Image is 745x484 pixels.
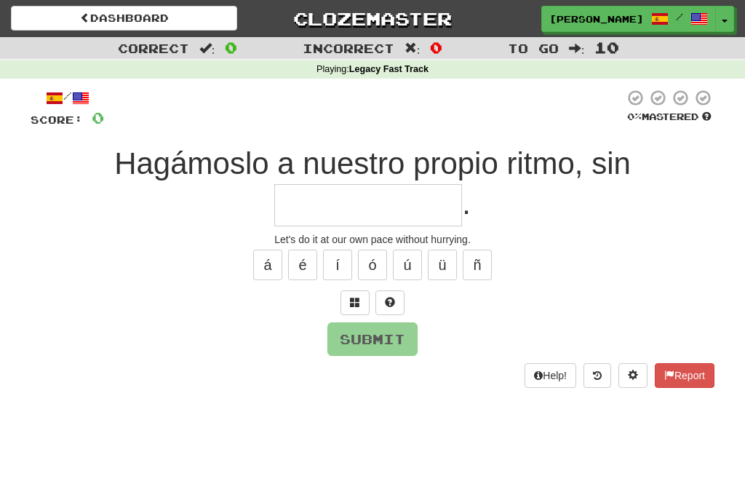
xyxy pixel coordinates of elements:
span: Hagámoslo a nuestro propio ritmo, sin [114,146,631,180]
span: Correct [118,41,189,55]
button: ú [393,250,422,280]
button: ü [428,250,457,280]
button: Switch sentence to multiple choice alt+p [340,290,370,315]
span: Score: [31,114,83,126]
span: Incorrect [303,41,394,55]
span: : [199,42,215,55]
button: Help! [525,363,576,388]
a: [PERSON_NAME] / [541,6,716,32]
button: Round history (alt+y) [583,363,611,388]
span: : [569,42,585,55]
a: Dashboard [11,6,237,31]
button: Single letter hint - you only get 1 per sentence and score half the points! alt+h [375,290,405,315]
a: Clozemaster [259,6,485,31]
span: To go [508,41,559,55]
button: í [323,250,352,280]
span: : [405,42,421,55]
button: é [288,250,317,280]
span: [PERSON_NAME] [549,12,644,25]
button: ó [358,250,387,280]
div: Let's do it at our own pace without hurrying. [31,232,714,247]
div: Mastered [624,111,714,124]
span: 0 [92,108,104,127]
strong: Legacy Fast Track [349,64,429,74]
button: ñ [463,250,492,280]
span: 10 [594,39,619,56]
button: á [253,250,282,280]
button: Report [655,363,714,388]
span: . [462,186,471,221]
button: Submit [327,322,418,356]
span: 0 [430,39,442,56]
div: / [31,89,104,107]
span: 0 % [627,111,642,122]
span: 0 [225,39,237,56]
span: / [676,12,683,22]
